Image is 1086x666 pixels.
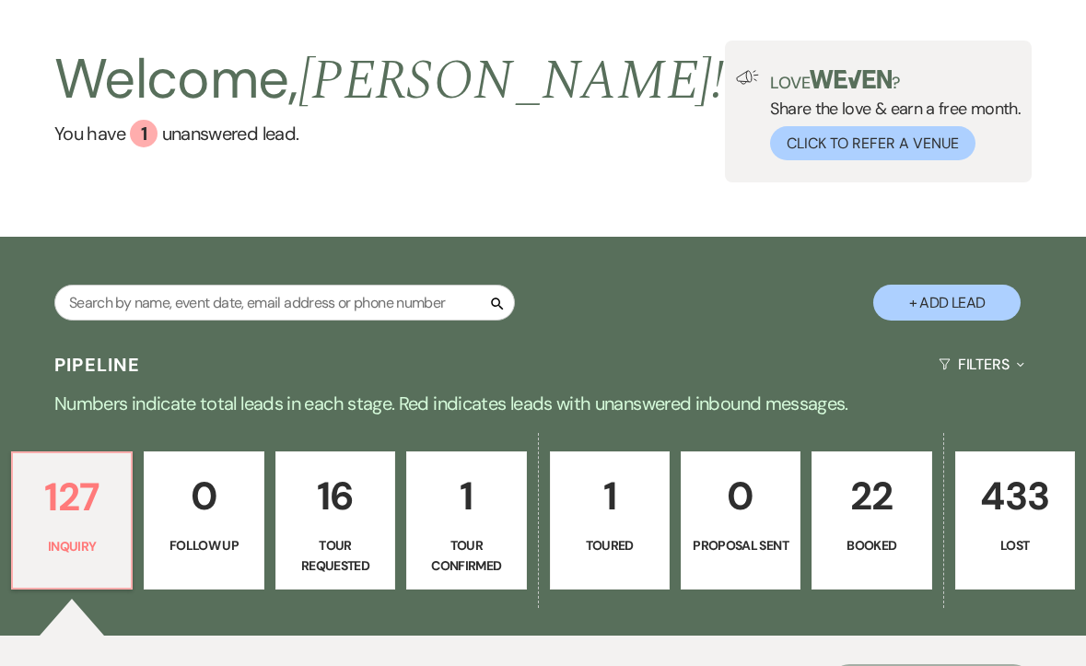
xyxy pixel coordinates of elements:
[275,451,395,590] a: 16Tour Requested
[681,451,800,590] a: 0Proposal Sent
[967,535,1063,555] p: Lost
[693,465,788,527] p: 0
[418,535,514,577] p: Tour Confirmed
[130,120,158,147] div: 1
[144,451,263,590] a: 0Follow Up
[11,451,133,590] a: 127Inquiry
[812,451,931,590] a: 22Booked
[810,70,892,88] img: weven-logo-green.svg
[24,466,120,528] p: 127
[759,70,1021,160] div: Share the love & earn a free month.
[54,120,724,147] a: You have 1 unanswered lead.
[54,352,141,378] h3: Pipeline
[770,70,1021,91] p: Love ?
[550,451,670,590] a: 1Toured
[54,285,515,321] input: Search by name, event date, email address or phone number
[931,340,1032,389] button: Filters
[955,451,1075,590] a: 433Lost
[156,465,251,527] p: 0
[562,465,658,527] p: 1
[873,285,1021,321] button: + Add Lead
[298,39,724,123] span: [PERSON_NAME] !
[736,70,759,85] img: loud-speaker-illustration.svg
[156,535,251,555] p: Follow Up
[54,41,724,120] h2: Welcome,
[24,536,120,556] p: Inquiry
[562,535,658,555] p: Toured
[770,126,975,160] button: Click to Refer a Venue
[967,465,1063,527] p: 433
[406,451,526,590] a: 1Tour Confirmed
[693,535,788,555] p: Proposal Sent
[287,465,383,527] p: 16
[287,535,383,577] p: Tour Requested
[418,465,514,527] p: 1
[823,465,919,527] p: 22
[823,535,919,555] p: Booked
